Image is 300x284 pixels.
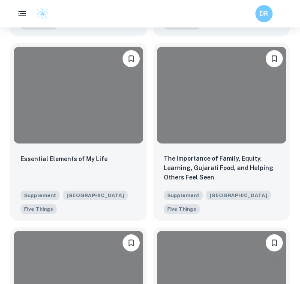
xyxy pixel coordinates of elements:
button: DR [255,5,273,22]
img: Clastify logo [36,7,49,20]
button: Bookmark [123,234,140,251]
button: Bookmark [123,50,140,67]
p: The Importance of Family, Equity, Learning, Gujarati Food, and Helping Others Feel Seen [164,154,279,182]
span: [GEOGRAPHIC_DATA] [206,191,271,200]
button: Bookmark [266,234,283,251]
span: [GEOGRAPHIC_DATA] [63,191,128,200]
button: Bookmark [266,50,283,67]
p: Essential Elements of My Life [21,154,108,164]
a: BookmarkEssential Elements of My LifeSupplement[GEOGRAPHIC_DATA]List five things that are importa... [10,43,147,221]
span: Five Things [167,205,196,213]
span: List five things that are important to you. [164,203,200,214]
span: Supplement [164,191,203,200]
a: BookmarkThe Importance of Family, Equity, Learning, Gujarati Food, and Helping Others Feel SeenSu... [153,43,290,221]
span: Five Things [24,205,53,213]
span: List five things that are important to you. [21,203,57,214]
span: Supplement [21,191,60,200]
h6: DR [259,9,269,18]
a: Clastify logo [31,7,49,20]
